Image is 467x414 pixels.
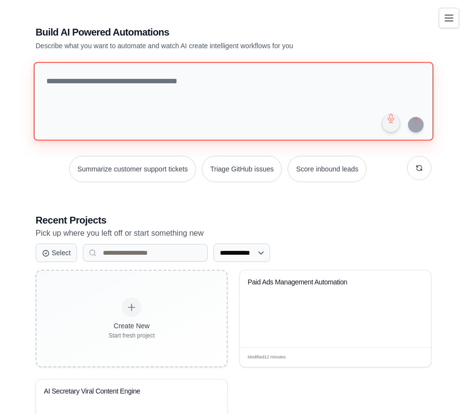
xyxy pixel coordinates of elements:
span: Modified 12 minutes [248,354,286,361]
button: Toggle navigation [439,8,459,28]
button: Triage GitHub issues [202,156,282,182]
div: Create New [109,321,155,331]
h1: Build AI Powered Automations [36,25,363,39]
h3: Recent Projects [36,213,431,227]
button: Get new suggestions [407,156,431,180]
button: Click to speak your automation idea [382,114,400,132]
p: Pick up where you left off or start something new [36,227,431,240]
div: AI Secretary Viral Content Engine [44,387,205,396]
button: Select [36,244,77,262]
iframe: Chat Widget [418,367,467,414]
div: Start fresh project [109,332,155,339]
span: Edit [408,354,416,361]
div: Paid Ads Management Automation [248,278,409,287]
button: Summarize customer support tickets [69,156,196,182]
button: Score inbound leads [288,156,367,182]
p: Describe what you want to automate and watch AI create intelligent workflows for you [36,41,363,51]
